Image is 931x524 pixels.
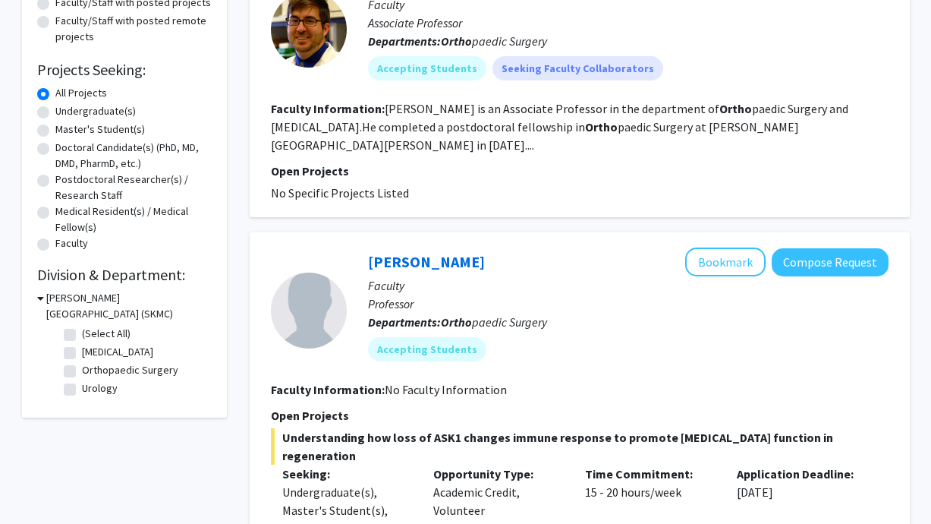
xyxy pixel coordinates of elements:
label: Postdoctoral Researcher(s) / Research Staff [55,172,212,204]
label: Faculty/Staff with posted remote projects [55,13,212,45]
span: No Faculty Information [385,382,507,397]
mat-chip: Accepting Students [368,337,486,361]
b: Ortho [719,101,752,116]
button: Compose Request to Theresa Freeman [772,248,889,276]
b: Faculty Information: [271,101,385,116]
label: [MEDICAL_DATA] [82,344,153,360]
label: Medical Resident(s) / Medical Fellow(s) [55,204,212,235]
a: [PERSON_NAME] [368,252,485,271]
p: Open Projects [271,162,889,180]
p: Open Projects [271,406,889,425]
b: Departments: [368,314,441,330]
button: Add Theresa Freeman to Bookmarks [685,248,766,276]
p: Seeking: [282,465,411,483]
label: (Select All) [82,326,131,342]
b: Ortho [441,33,472,49]
p: Associate Professor [368,14,889,32]
h2: Division & Department: [37,266,212,284]
mat-chip: Accepting Students [368,56,486,80]
span: paedic Surgery [441,33,547,49]
p: Opportunity Type: [433,465,562,483]
fg-read-more: [PERSON_NAME] is an Associate Professor in the department of paedic Surgery and [MEDICAL_DATA].He... [271,101,848,153]
iframe: Chat [11,456,64,513]
p: Application Deadline: [737,465,866,483]
b: Ortho [585,119,618,134]
span: No Specific Projects Listed [271,185,409,200]
b: Ortho [441,314,472,330]
h2: Projects Seeking: [37,61,212,79]
label: Doctoral Candidate(s) (PhD, MD, DMD, PharmD, etc.) [55,140,212,172]
span: paedic Surgery [441,314,547,330]
label: Urology [82,380,118,396]
p: Professor [368,295,889,313]
label: Faculty [55,235,88,251]
p: Time Commitment: [585,465,714,483]
label: Undergraduate(s) [55,103,136,119]
label: Master's Student(s) [55,122,145,137]
b: Faculty Information: [271,382,385,397]
b: Departments: [368,33,441,49]
label: All Projects [55,85,107,101]
mat-chip: Seeking Faculty Collaborators [492,56,663,80]
span: Understanding how loss of ASK1 changes immune response to promote [MEDICAL_DATA] function in rege... [271,428,889,465]
p: Faculty [368,276,889,295]
label: Orthopaedic Surgery [82,362,178,378]
h3: [PERSON_NAME][GEOGRAPHIC_DATA] (SKMC) [46,290,212,322]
